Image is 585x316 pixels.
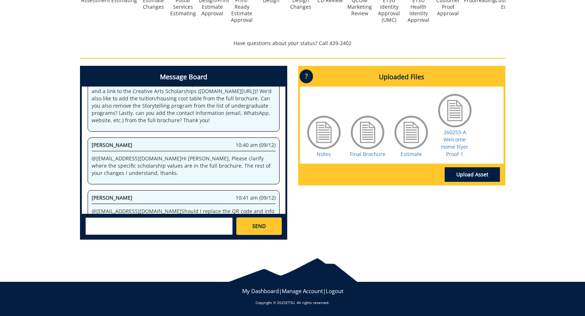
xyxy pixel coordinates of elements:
a: Notes [317,151,331,157]
p: @ [EMAIL_ADDRESS][DOMAIN_NAME] Hi [PERSON_NAME], Please clarify where the specific scholarship va... [92,155,276,177]
a: ETSU [286,300,294,305]
span: [PERSON_NAME] [92,141,132,148]
a: Manage Account [282,287,323,295]
p: Thanks @ [EMAIL_ADDRESS][DOMAIN_NAME] . Sorry for the slow response. Some feedback below-- Can we... [92,73,276,124]
p: @ [EMAIL_ADDRESS][DOMAIN_NAME] Should I replace the QR code and info at the bottom with your cont... [92,208,276,222]
span: 10:41 am (09/12) [236,194,276,201]
a: Estimate [401,151,422,157]
a: 260253-A Welcome Home Flyer Proof 1 [441,129,468,157]
a: Upload Asset [445,167,500,182]
a: Logout [326,287,343,295]
h4: Message Board [82,68,285,87]
p: ? [300,69,313,83]
a: SEND [236,217,281,235]
a: My Dashboard [242,287,279,295]
span: SEND [252,223,266,230]
p: Have questions about your status? Call 439-2402 [80,40,505,47]
span: [PERSON_NAME] [92,194,132,201]
textarea: messageToSend [85,217,233,235]
a: Final Brochure [350,151,385,157]
h4: Uploaded Files [300,68,504,87]
span: 10:40 am (09/12) [236,141,276,149]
